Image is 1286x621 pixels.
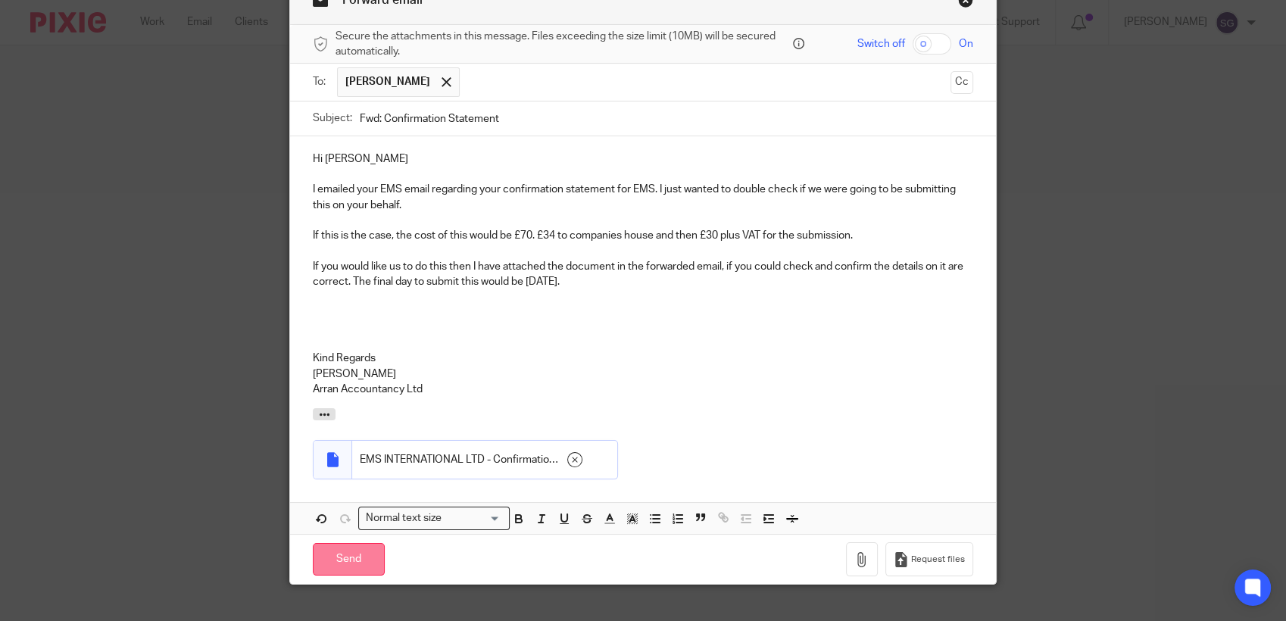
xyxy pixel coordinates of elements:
[313,151,973,167] p: Hi [PERSON_NAME]
[911,554,965,566] span: Request files
[313,228,973,243] p: If this is the case, the cost of this would be £70. £34 to companies house and then £30 plus VAT ...
[446,510,501,526] input: Search for option
[313,543,385,576] input: Send
[313,182,973,213] p: I emailed your EMS email regarding your confirmation statement for EMS. I just wanted to double c...
[358,507,510,530] div: Search for option
[313,111,352,126] label: Subject:
[313,351,973,366] p: Kind Regards
[313,382,973,397] p: Arran Accountancy Ltd
[345,74,430,89] span: [PERSON_NAME]
[313,259,973,290] p: If you would like us to do this then I have attached the document in the forwarded email, if you ...
[336,29,789,60] span: Secure the attachments in this message. Files exceeding the size limit (10MB) will be secured aut...
[885,542,973,576] button: Request files
[362,510,445,526] span: Normal text size
[959,36,973,51] span: On
[313,74,329,89] label: To:
[857,36,905,51] span: Switch off
[360,452,560,467] span: EMS INTERNATIONAL LTD - Confirmation Statement details made up to [DATE].pdf
[313,367,973,382] p: [PERSON_NAME]
[950,71,973,94] button: Cc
